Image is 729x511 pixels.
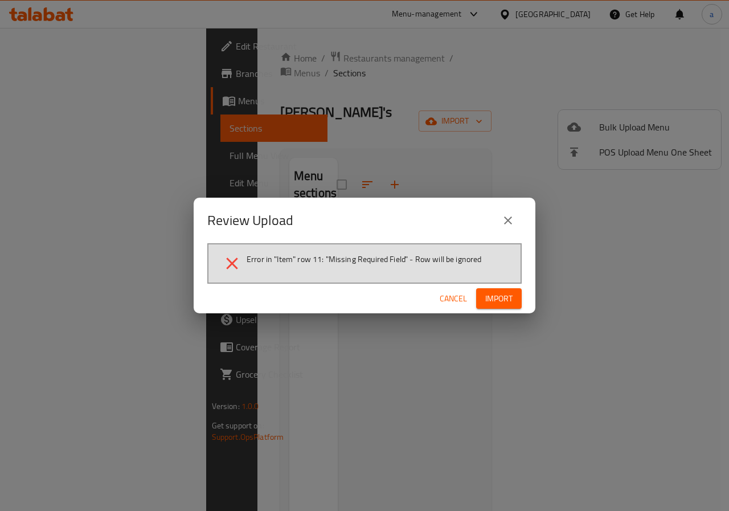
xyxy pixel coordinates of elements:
button: Cancel [435,288,472,309]
h2: Review Upload [207,211,293,230]
button: close [494,207,522,234]
span: Error in "Item" row 11: "Missing Required Field" - Row will be ignored [247,254,482,265]
span: Cancel [440,292,467,306]
button: Import [476,288,522,309]
span: Import [485,292,513,306]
